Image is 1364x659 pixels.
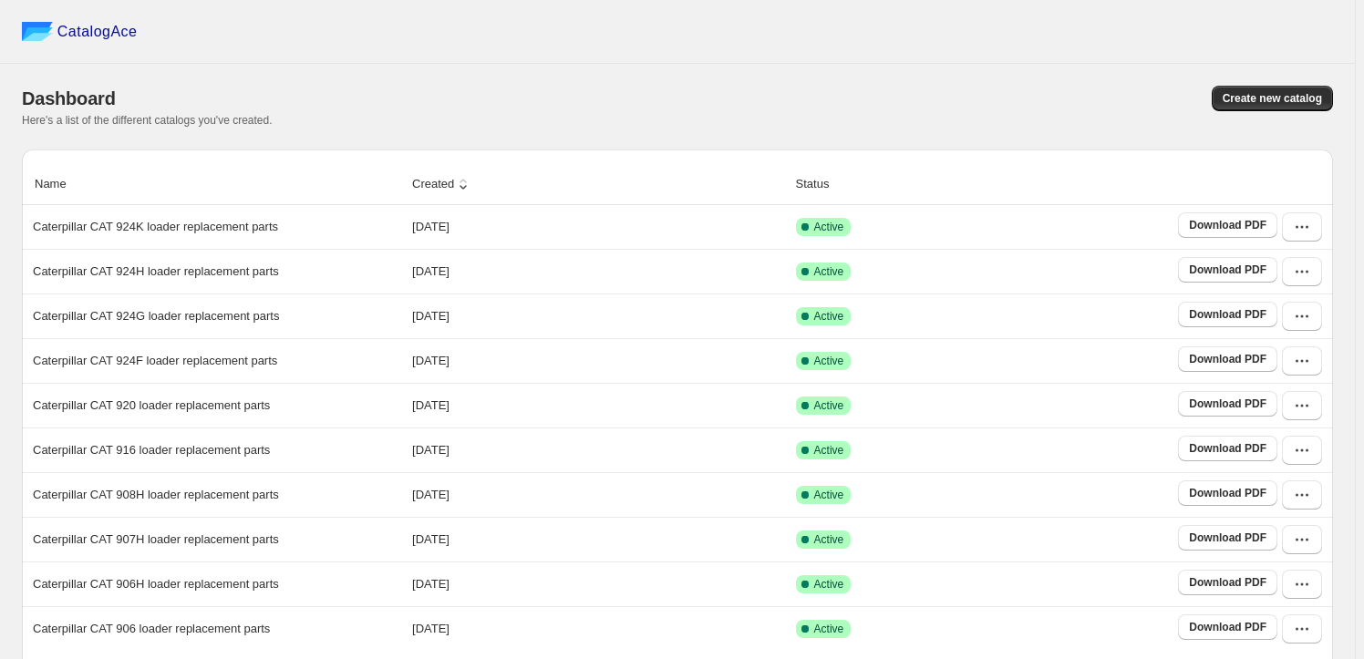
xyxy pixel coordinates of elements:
[814,264,844,279] span: Active
[33,352,277,370] p: Caterpillar CAT 924F loader replacement parts
[1178,302,1277,327] a: Download PDF
[814,622,844,636] span: Active
[33,486,279,504] p: Caterpillar CAT 908H loader replacement parts
[1189,352,1266,366] span: Download PDF
[407,249,790,293] td: [DATE]
[1178,570,1277,595] a: Download PDF
[22,22,53,41] img: catalog ace
[407,606,790,651] td: [DATE]
[407,338,790,383] td: [DATE]
[814,488,844,502] span: Active
[409,167,475,201] button: Created
[814,309,844,324] span: Active
[814,532,844,547] span: Active
[407,383,790,427] td: [DATE]
[33,530,279,549] p: Caterpillar CAT 907H loader replacement parts
[814,443,844,458] span: Active
[1189,620,1266,634] span: Download PDF
[1212,86,1333,111] button: Create new catalog
[793,167,851,201] button: Status
[1178,480,1277,506] a: Download PDF
[1178,436,1277,461] a: Download PDF
[814,220,844,234] span: Active
[1178,525,1277,551] a: Download PDF
[33,307,279,325] p: Caterpillar CAT 924G loader replacement parts
[1189,263,1266,277] span: Download PDF
[22,114,273,127] span: Here's a list of the different catalogs you've created.
[1178,614,1277,640] a: Download PDF
[1189,486,1266,500] span: Download PDF
[407,427,790,472] td: [DATE]
[407,293,790,338] td: [DATE]
[1178,212,1277,238] a: Download PDF
[33,441,270,459] p: Caterpillar CAT 916 loader replacement parts
[22,88,116,108] span: Dashboard
[33,396,270,415] p: Caterpillar CAT 920 loader replacement parts
[814,354,844,368] span: Active
[407,517,790,561] td: [DATE]
[1189,396,1266,411] span: Download PDF
[1189,307,1266,322] span: Download PDF
[1189,575,1266,590] span: Download PDF
[1189,441,1266,456] span: Download PDF
[57,23,138,41] span: CatalogAce
[1178,346,1277,372] a: Download PDF
[407,561,790,606] td: [DATE]
[1178,391,1277,417] a: Download PDF
[814,577,844,592] span: Active
[33,218,278,236] p: Caterpillar CAT 924K loader replacement parts
[1189,218,1266,232] span: Download PDF
[33,620,270,638] p: Caterpillar CAT 906 loader replacement parts
[407,472,790,517] td: [DATE]
[32,167,88,201] button: Name
[1223,91,1322,106] span: Create new catalog
[407,205,790,249] td: [DATE]
[1189,530,1266,545] span: Download PDF
[814,398,844,413] span: Active
[33,575,279,593] p: Caterpillar CAT 906H loader replacement parts
[1178,257,1277,283] a: Download PDF
[33,263,279,281] p: Caterpillar CAT 924H loader replacement parts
